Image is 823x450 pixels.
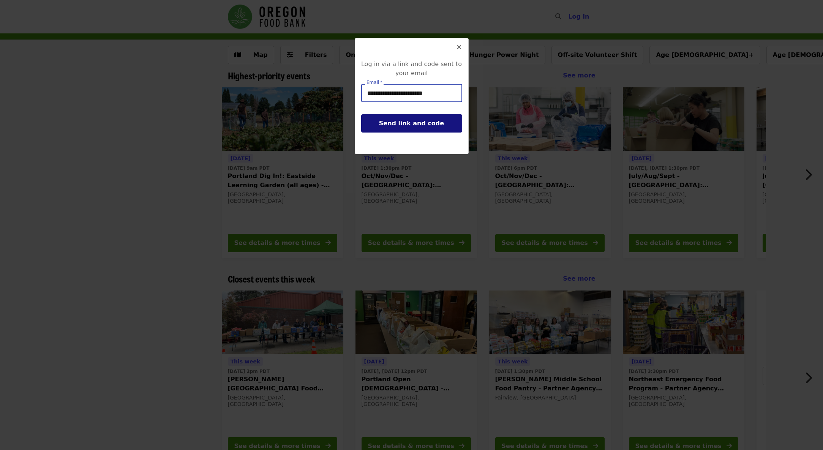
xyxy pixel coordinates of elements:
span: Send link and code [379,120,444,127]
span: Email [366,80,379,85]
input: [object Object] [361,84,462,102]
span: Log in via a link and code sent to your email [361,60,462,77]
button: Close [450,38,468,57]
button: Send link and code [361,114,462,133]
i: times icon [457,44,461,51]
